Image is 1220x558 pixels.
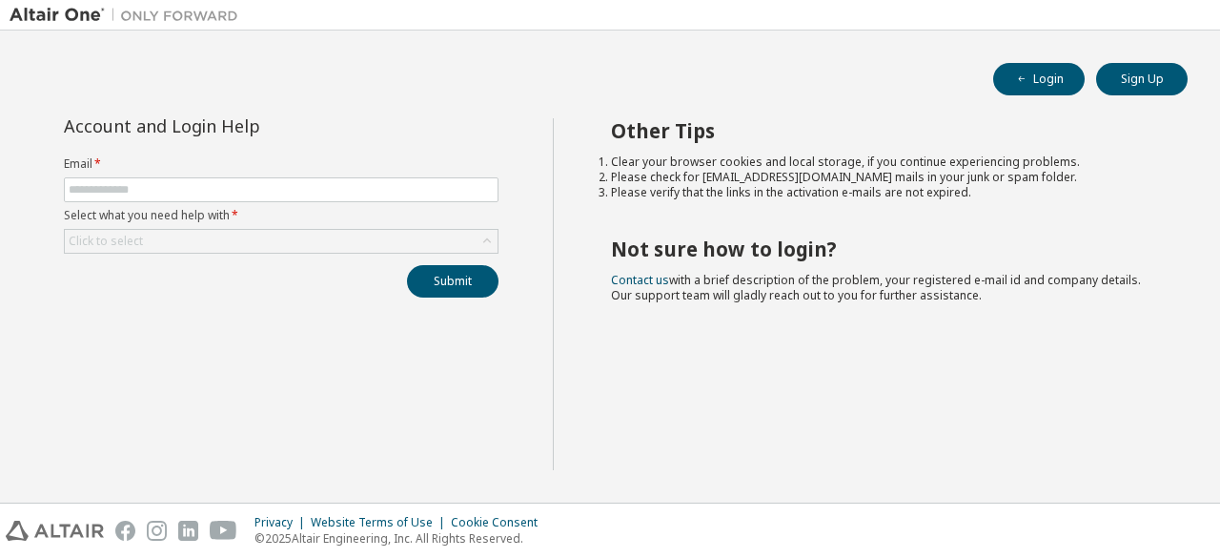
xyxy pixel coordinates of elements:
h2: Not sure how to login? [611,237,1154,261]
label: Email [64,156,498,172]
div: Privacy [254,515,311,530]
img: altair_logo.svg [6,521,104,541]
li: Please verify that the links in the activation e-mails are not expired. [611,185,1154,200]
h2: Other Tips [611,118,1154,143]
label: Select what you need help with [64,208,498,223]
button: Submit [407,265,498,298]
p: © 2025 Altair Engineering, Inc. All Rights Reserved. [254,530,549,547]
img: Altair One [10,6,248,25]
div: Cookie Consent [451,515,549,530]
div: Click to select [65,230,498,253]
a: Contact us [611,272,669,288]
div: Website Terms of Use [311,515,451,530]
img: linkedin.svg [178,521,198,541]
li: Clear your browser cookies and local storage, if you continue experiencing problems. [611,155,1154,170]
img: youtube.svg [210,521,237,541]
div: Click to select [69,234,143,249]
span: with a brief description of the problem, your registered e-mail id and company details. Our suppo... [611,272,1141,303]
button: Login [993,63,1085,95]
div: Account and Login Help [64,118,412,134]
button: Sign Up [1096,63,1188,95]
img: instagram.svg [147,521,167,541]
img: facebook.svg [115,521,135,541]
li: Please check for [EMAIL_ADDRESS][DOMAIN_NAME] mails in your junk or spam folder. [611,170,1154,185]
